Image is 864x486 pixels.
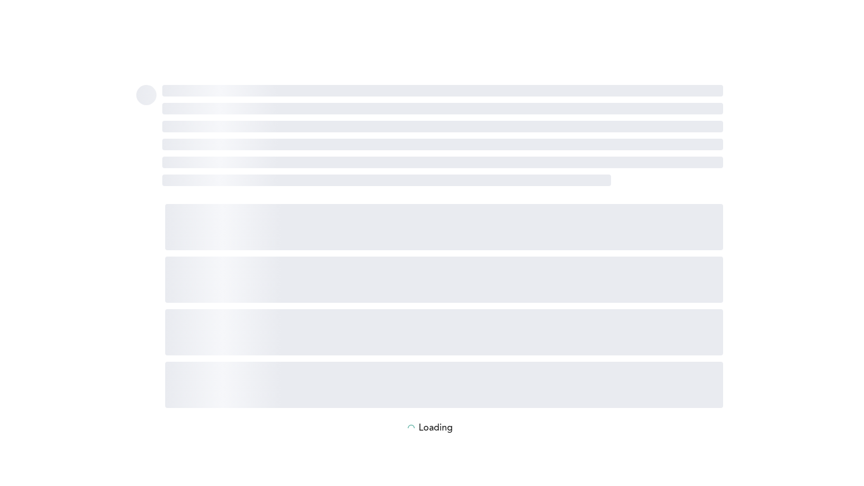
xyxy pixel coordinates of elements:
span: ‌ [162,121,723,132]
span: ‌ [136,85,157,105]
span: ‌ [165,309,723,355]
span: ‌ [162,85,723,97]
span: ‌ [165,257,723,303]
span: ‌ [162,139,723,150]
span: ‌ [165,204,723,250]
span: ‌ [165,362,723,408]
p: Loading [419,423,453,433]
span: ‌ [162,103,723,114]
span: ‌ [162,175,611,186]
span: ‌ [162,157,723,168]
